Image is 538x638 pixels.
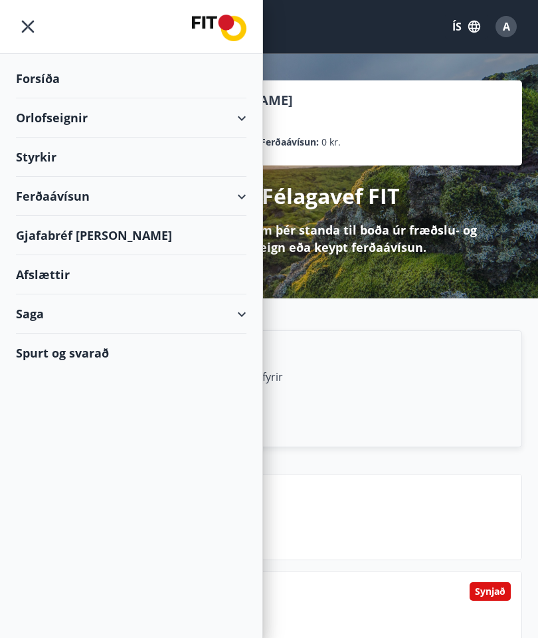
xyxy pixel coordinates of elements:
p: Hér getur þú sótt um þá styrki sem þér standa til boða úr fræðslu- og sjúkrasjóði, bókað orlofsei... [37,221,501,256]
div: Spurt og svarað [16,334,246,372]
span: A [503,19,510,34]
div: Styrkir [16,138,246,177]
div: Synjað [470,582,511,601]
div: Saga [16,294,246,334]
button: ÍS [445,15,488,39]
p: Næstu helgi [114,508,511,530]
div: Afslættir [16,255,246,294]
p: Velkomin á Félagavef FIT [139,181,400,211]
div: Gjafabréf [PERSON_NAME] [16,216,246,255]
span: 0 kr. [321,135,341,150]
button: menu [16,15,40,39]
div: Orlofseignir [16,98,246,138]
div: Ferðaávísun [16,177,246,216]
p: Stoðtæki [114,606,511,629]
div: Forsíða [16,59,246,98]
p: Ferðaávísun : [260,135,319,150]
img: union_logo [192,15,246,41]
button: A [490,11,522,43]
